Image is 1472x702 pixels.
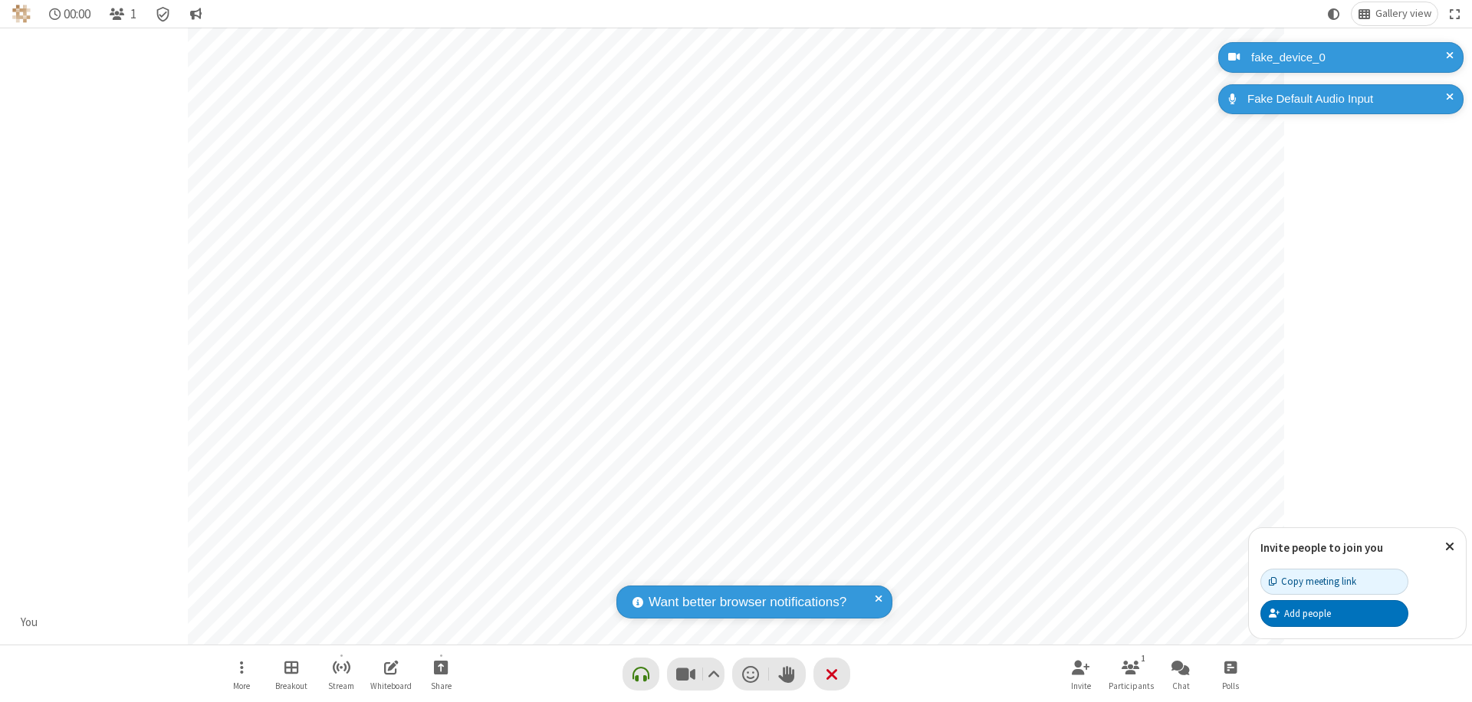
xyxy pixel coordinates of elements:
[130,7,136,21] span: 1
[103,2,143,25] button: Open participant list
[1322,2,1346,25] button: Using system theme
[368,652,414,696] button: Open shared whiteboard
[328,681,354,691] span: Stream
[1269,574,1356,589] div: Copy meeting link
[1108,652,1154,696] button: Open participant list
[1158,652,1204,696] button: Open chat
[667,658,724,691] button: Stop video (⌘+Shift+V)
[1058,652,1104,696] button: Invite participants (⌘+Shift+I)
[1375,8,1431,20] span: Gallery view
[183,2,208,25] button: Conversation
[1434,528,1466,566] button: Close popover
[1444,2,1467,25] button: Fullscreen
[12,5,31,23] img: QA Selenium DO NOT DELETE OR CHANGE
[623,658,659,691] button: Connect your audio
[1246,49,1452,67] div: fake_device_0
[43,2,97,25] div: Timer
[418,652,464,696] button: Start sharing
[64,7,90,21] span: 00:00
[703,658,724,691] button: Video setting
[219,652,264,696] button: Open menu
[268,652,314,696] button: Manage Breakout Rooms
[1260,600,1408,626] button: Add people
[318,652,364,696] button: Start streaming
[1242,90,1452,108] div: Fake Default Audio Input
[233,681,250,691] span: More
[15,614,44,631] div: You
[1137,651,1150,665] div: 1
[813,658,850,691] button: End or leave meeting
[769,658,806,691] button: Raise hand
[1222,681,1239,691] span: Polls
[149,2,178,25] div: Meeting details Encryption enabled
[370,681,412,691] span: Whiteboard
[649,592,846,612] span: Want better browser notifications?
[1207,652,1253,696] button: Open poll
[732,658,769,691] button: Send a reaction
[1260,569,1408,595] button: Copy meeting link
[275,681,307,691] span: Breakout
[1109,681,1154,691] span: Participants
[1260,540,1383,555] label: Invite people to join you
[431,681,452,691] span: Share
[1172,681,1190,691] span: Chat
[1071,681,1091,691] span: Invite
[1352,2,1437,25] button: Change layout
